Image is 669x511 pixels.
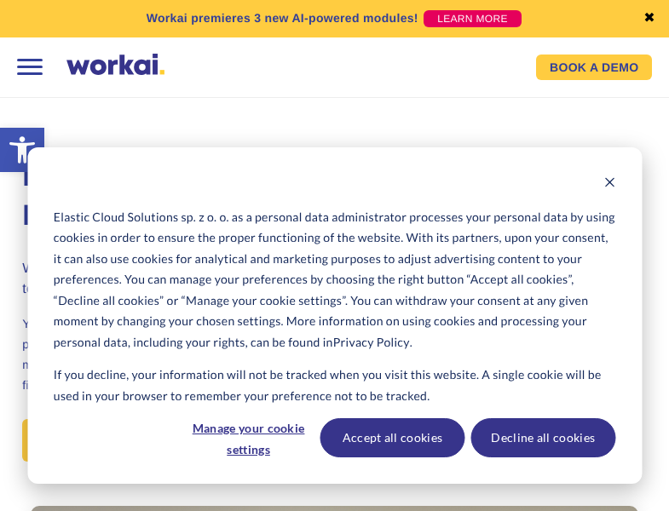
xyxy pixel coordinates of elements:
button: Accept all cookies [320,418,465,457]
button: Dismiss cookie banner [603,174,615,195]
span: Service and Support Engineer [22,160,638,232]
span: You will have the opportunity to become an expert in Modern Workplace solutions and solve complex... [22,317,636,392]
span: Regular/Senior [22,160,288,192]
p: Elastic Cloud Solutions sp. z o. o. as a personal data administrator processes your personal data... [54,207,615,353]
button: Manage your cookie settings [183,418,314,457]
a: LEARN MORE [424,10,522,27]
p: If you decline, your information will not be tracked when you visit this website. A single cookie... [54,365,615,406]
a: ✖ [643,12,655,26]
a: BOOK A DEMO [536,55,652,80]
a: Privacy Policy [333,332,410,353]
p: Workai premieres 3 new AI-powered modules! [147,9,418,27]
button: Decline all cookies [470,418,615,457]
a: APPLY [DATE]! [22,419,164,462]
h3: We are looking for a Regular/Senior Service and Support Engineer responsible for resolving techni... [22,259,646,300]
div: Cookie banner [27,147,642,484]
